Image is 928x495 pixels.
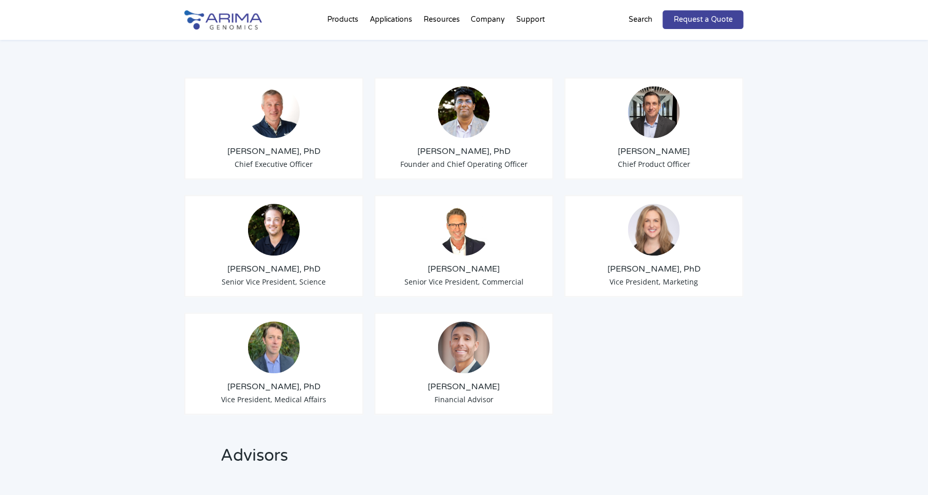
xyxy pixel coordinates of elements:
img: David-Duvall-Headshot.jpg [438,204,490,256]
img: A.-Seltser-Headshot.jpeg [438,321,490,373]
img: Tom-Willis.jpg [248,86,300,138]
span: Chief Product Officer [618,159,690,169]
img: 19364919-cf75-45a2-a608-1b8b29f8b955.jpg [628,204,680,256]
p: Search [629,13,653,26]
span: Senior Vice President, Science [222,277,326,287]
span: Chief Executive Officer [235,159,313,169]
img: Anthony-Schmitt_Arima-Genomics.png [248,204,300,256]
a: Request a Quote [663,10,744,29]
span: Founder and Chief Operating Officer [400,159,528,169]
span: Financial Advisor [434,394,494,404]
h3: [PERSON_NAME] [573,146,735,157]
img: 1632501909860.jpeg [248,321,300,373]
h3: [PERSON_NAME], PhD [193,263,355,275]
h3: [PERSON_NAME], PhD [573,263,735,275]
img: Sid-Selvaraj_Arima-Genomics.png [438,86,490,138]
h3: [PERSON_NAME], PhD [383,146,545,157]
h3: [PERSON_NAME] [383,381,545,392]
span: Senior Vice President, Commercial [404,277,524,287]
span: Vice President, Marketing [610,277,699,287]
h2: Advisors [221,444,448,475]
span: Vice President, Medical Affairs [221,394,326,404]
h3: [PERSON_NAME], PhD [193,146,355,157]
img: Arima-Genomics-logo [184,10,262,30]
h3: [PERSON_NAME] [383,263,545,275]
img: Chris-Roberts.jpg [628,86,680,138]
h3: [PERSON_NAME], PhD [193,381,355,392]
